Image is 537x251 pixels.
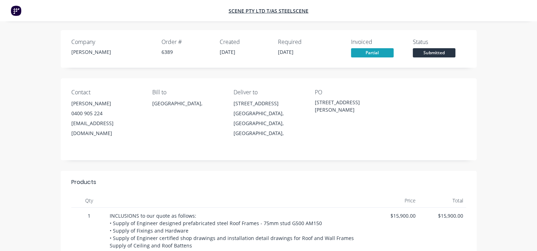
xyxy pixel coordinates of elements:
div: 6389 [161,48,211,56]
span: [DATE] [278,49,294,55]
div: Company [71,39,153,45]
div: 0400 905 224 [71,108,141,118]
div: Bill to [152,89,222,96]
div: [PERSON_NAME] [71,48,153,56]
div: [STREET_ADDRESS] [234,99,303,108]
img: Factory [11,5,21,16]
div: Order # [161,39,211,45]
a: Scene Pty Ltd T/as Steelscene [229,7,308,14]
span: 1 [74,212,104,219]
div: [STREET_ADDRESS][GEOGRAPHIC_DATA], [GEOGRAPHIC_DATA], [GEOGRAPHIC_DATA], [234,99,303,138]
span: [DATE] [220,49,235,55]
span: Partial [351,48,394,57]
div: Created [220,39,269,45]
span: $15,900.00 [421,212,463,219]
div: PO [315,89,385,96]
div: Price [371,194,419,208]
div: [GEOGRAPHIC_DATA], [152,99,222,121]
span: $15,900.00 [374,212,416,219]
div: [GEOGRAPHIC_DATA], [GEOGRAPHIC_DATA], [GEOGRAPHIC_DATA], [234,108,303,138]
div: Total [418,194,466,208]
div: Products [71,178,96,186]
div: [PERSON_NAME] [71,99,141,108]
div: Contact [71,89,141,96]
div: Invoiced [351,39,404,45]
div: Status [413,39,466,45]
div: Deliver to [234,89,303,96]
div: [PERSON_NAME]0400 905 224[EMAIL_ADDRESS][DOMAIN_NAME] [71,99,141,138]
div: [STREET_ADDRESS][PERSON_NAME] [315,99,385,113]
span: Submitted [413,48,455,57]
div: [GEOGRAPHIC_DATA], [152,99,222,108]
div: [EMAIL_ADDRESS][DOMAIN_NAME] [71,118,141,138]
div: Required [278,39,328,45]
div: Qty [71,194,107,208]
span: INCLUSIONS to our quote as follows: • Supply of Engineer designed prefabricated steel Roof Frames... [110,212,354,249]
